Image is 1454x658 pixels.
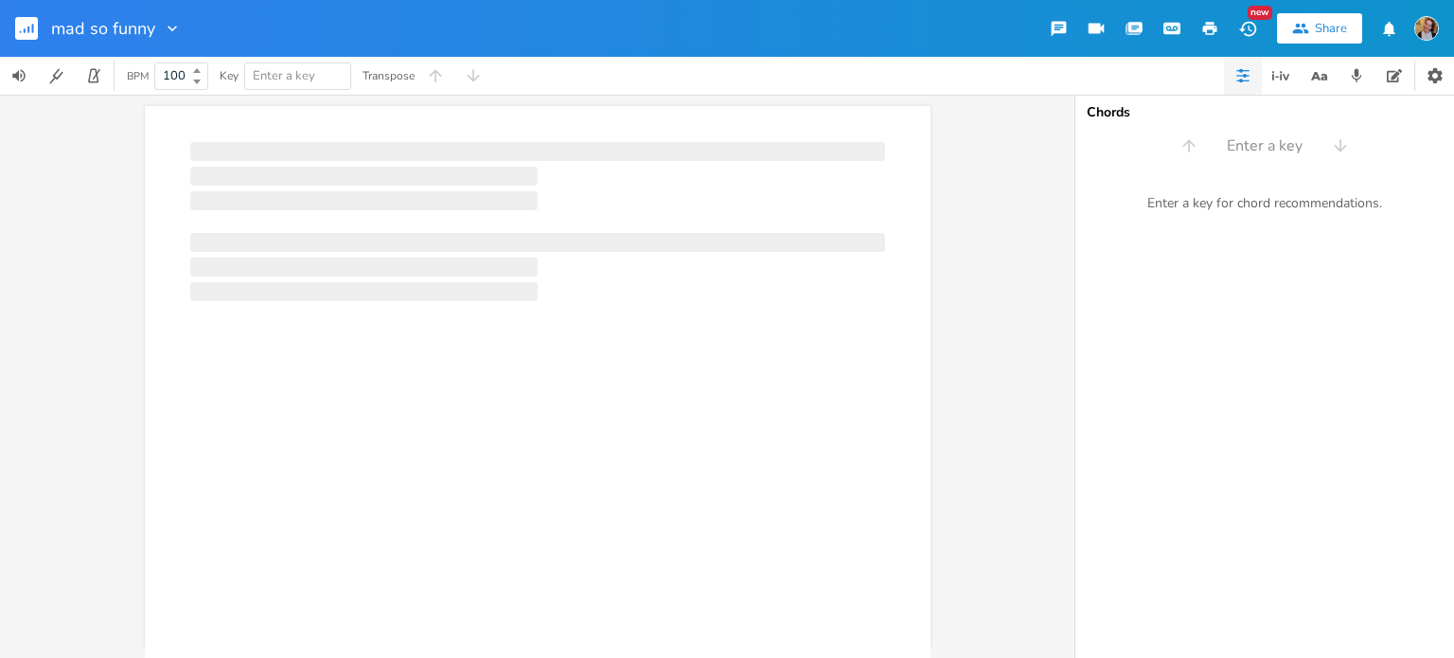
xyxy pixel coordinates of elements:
[1315,20,1347,37] div: Share
[363,70,415,81] div: Transpose
[127,71,149,81] div: BPM
[1087,106,1443,119] div: Chords
[253,67,315,84] span: Enter a key
[1075,184,1454,223] div: Enter a key for chord recommendations.
[1414,16,1439,41] img: Kirsty Knell
[1227,135,1303,157] span: Enter a key
[1229,11,1267,45] button: New
[1248,6,1272,20] div: New
[220,70,239,81] div: Key
[1277,13,1362,44] button: Share
[51,20,155,37] span: mad so funny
